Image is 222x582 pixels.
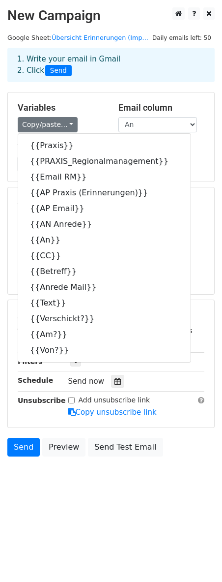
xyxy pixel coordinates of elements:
[7,7,215,24] h2: New Campaign
[149,32,215,43] span: Daily emails left: 50
[149,34,215,41] a: Daily emails left: 50
[18,279,191,295] a: {{Anrede Mail}}
[7,34,148,41] small: Google Sheet:
[18,153,191,169] a: {{PRAXIS_Regionalmanagement}}
[18,295,191,311] a: {{Text}}
[18,216,191,232] a: {{AN Anrede}}
[79,395,150,405] label: Add unsubscribe link
[7,438,40,457] a: Send
[173,535,222,582] div: Chat-Widget
[68,408,157,417] a: Copy unsubscribe link
[18,201,191,216] a: {{AP Email}}
[88,438,163,457] a: Send Test Email
[42,438,85,457] a: Preview
[18,169,191,185] a: {{Email RM}}
[118,102,204,113] h5: Email column
[154,326,192,336] label: UTM Codes
[18,117,78,132] a: Copy/paste...
[18,185,191,201] a: {{AP Praxis (Erinnerungen)}}
[18,264,191,279] a: {{Betreff}}
[52,34,148,41] a: Übersicht Erinnerungen (Imp...
[18,327,191,342] a: {{Am?}}
[18,248,191,264] a: {{CC}}
[18,311,191,327] a: {{Verschickt?}}
[18,342,191,358] a: {{Von?}}
[10,54,212,76] div: 1. Write your email in Gmail 2. Click
[173,535,222,582] iframe: Chat Widget
[68,377,105,386] span: Send now
[18,102,104,113] h5: Variables
[18,397,66,404] strong: Unsubscribe
[45,65,72,77] span: Send
[18,232,191,248] a: {{An}}
[18,376,53,384] strong: Schedule
[18,138,191,153] a: {{Praxis}}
